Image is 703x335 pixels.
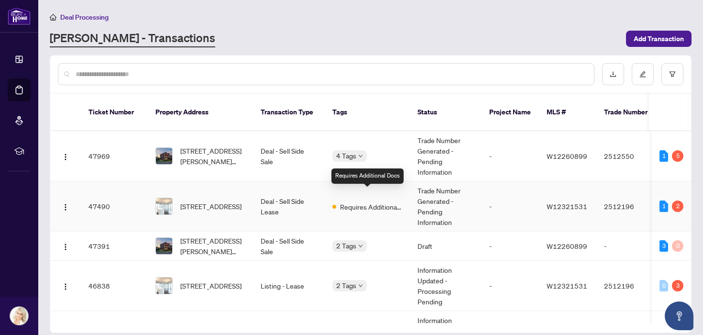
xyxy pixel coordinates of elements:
[596,131,663,181] td: 2512550
[253,232,325,261] td: Deal - Sell Side Sale
[62,243,69,251] img: Logo
[81,94,148,131] th: Ticket Number
[482,181,539,232] td: -
[180,235,245,257] span: [STREET_ADDRESS][PERSON_NAME][PERSON_NAME]
[58,278,73,293] button: Logo
[482,232,539,261] td: -
[659,201,668,212] div: 1
[547,242,587,250] span: W12260899
[10,307,28,325] img: Profile Icon
[148,94,253,131] th: Property Address
[547,152,587,160] span: W12260899
[58,238,73,254] button: Logo
[659,150,668,162] div: 1
[626,31,692,47] button: Add Transaction
[610,71,616,78] span: download
[50,14,56,21] span: home
[156,278,172,294] img: thumbnail-img
[180,280,242,291] span: [STREET_ADDRESS]
[50,30,215,47] a: [PERSON_NAME] - Transactions
[482,94,539,131] th: Project Name
[156,238,172,254] img: thumbnail-img
[659,280,668,291] div: 0
[325,94,410,131] th: Tags
[81,131,148,181] td: 47969
[340,201,402,212] span: Requires Additional Docs
[156,198,172,214] img: thumbnail-img
[659,240,668,252] div: 3
[331,168,404,184] div: Requires Additional Docs
[665,301,693,330] button: Open asap
[81,261,148,311] td: 46838
[672,240,683,252] div: 0
[81,232,148,261] td: 47391
[596,94,663,131] th: Trade Number
[58,148,73,164] button: Logo
[596,181,663,232] td: 2512196
[632,63,654,85] button: edit
[8,7,31,25] img: logo
[639,71,646,78] span: edit
[634,31,684,46] span: Add Transaction
[58,199,73,214] button: Logo
[482,261,539,311] td: -
[358,244,363,248] span: down
[253,131,325,181] td: Deal - Sell Side Sale
[410,261,482,311] td: Information Updated - Processing Pending
[547,281,587,290] span: W12321531
[596,261,663,311] td: 2512196
[410,232,482,261] td: Draft
[60,13,109,22] span: Deal Processing
[410,131,482,181] td: Trade Number Generated - Pending Information
[410,94,482,131] th: Status
[253,261,325,311] td: Listing - Lease
[62,203,69,211] img: Logo
[672,280,683,291] div: 3
[669,71,676,78] span: filter
[539,94,596,131] th: MLS #
[253,94,325,131] th: Transaction Type
[547,202,587,211] span: W12321531
[62,283,69,290] img: Logo
[602,63,624,85] button: download
[156,148,172,164] img: thumbnail-img
[253,181,325,232] td: Deal - Sell Side Lease
[62,153,69,161] img: Logo
[336,150,356,161] span: 4 Tags
[596,232,663,261] td: -
[482,131,539,181] td: -
[661,63,683,85] button: filter
[336,280,356,291] span: 2 Tags
[410,181,482,232] td: Trade Number Generated - Pending Information
[180,145,245,167] span: [STREET_ADDRESS][PERSON_NAME][PERSON_NAME]
[672,150,683,162] div: 5
[336,240,356,251] span: 2 Tags
[358,283,363,288] span: down
[81,181,148,232] td: 47490
[358,154,363,158] span: down
[180,201,242,212] span: [STREET_ADDRESS]
[672,201,683,212] div: 2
